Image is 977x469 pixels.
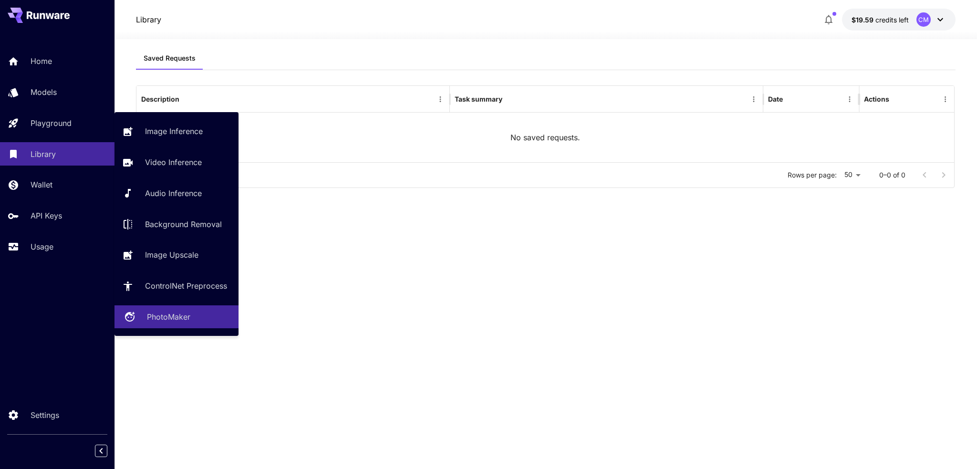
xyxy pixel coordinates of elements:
a: ControlNet Preprocess [114,274,239,298]
p: 0–0 of 0 [879,170,905,180]
button: Collapse sidebar [95,445,107,457]
div: CM [916,12,931,27]
span: Saved Requests [144,54,196,63]
p: Usage [31,241,53,252]
p: Playground [31,117,72,129]
div: Date [768,95,783,103]
p: Models [31,86,57,98]
p: Settings [31,409,59,421]
div: 50 [841,168,864,182]
p: ControlNet Preprocess [145,280,227,292]
button: Menu [938,93,952,106]
div: $19.5907 [852,15,909,25]
div: Collapse sidebar [102,442,114,459]
div: Actions [864,95,889,103]
a: Background Removal [114,212,239,236]
button: Sort [784,93,797,106]
div: Description [141,95,179,103]
a: Audio Inference [114,182,239,205]
p: Rows per page: [788,170,837,180]
button: Sort [503,93,517,106]
p: Library [31,148,56,160]
a: Video Inference [114,151,239,174]
div: Task summary [455,95,502,103]
p: Background Removal [145,219,222,230]
p: Video Inference [145,156,202,168]
button: Sort [180,93,194,106]
a: Image Upscale [114,243,239,267]
a: Image Inference [114,120,239,143]
button: Menu [747,93,760,106]
p: No saved requests. [510,132,580,143]
p: Library [136,14,161,25]
button: Menu [843,93,856,106]
p: Wallet [31,179,52,190]
button: Menu [434,93,447,106]
p: Image Inference [145,125,203,137]
p: API Keys [31,210,62,221]
p: PhotoMaker [147,311,190,323]
nav: breadcrumb [136,14,161,25]
p: Image Upscale [145,249,198,261]
button: $19.5907 [842,9,956,31]
p: Audio Inference [145,188,202,199]
a: PhotoMaker [114,305,239,329]
p: Home [31,55,52,67]
span: credits left [875,16,909,24]
span: $19.59 [852,16,875,24]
